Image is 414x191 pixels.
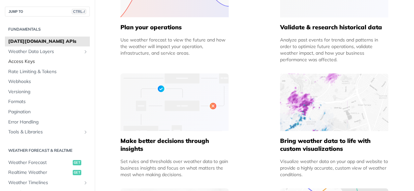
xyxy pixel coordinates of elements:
[280,73,389,131] img: 4463876-group-4982x.svg
[83,180,88,185] button: Show subpages for Weather Timelines
[8,109,88,115] span: Pagination
[5,7,90,16] button: JUMP TOCTRL-/
[8,159,71,166] span: Weather Forecast
[8,38,88,45] span: [DATE][DOMAIN_NAME] APIs
[8,89,88,95] span: Versioning
[120,37,229,56] div: Use weather forecast to view the future and how the weather will impact your operation, infrastru...
[5,168,90,177] a: Realtime Weatherget
[8,68,88,75] span: Rate Limiting & Tokens
[8,169,71,176] span: Realtime Weather
[8,78,88,85] span: Webhooks
[8,179,81,186] span: Weather Timelines
[120,158,229,178] div: Set rules and thresholds over weather data to gain business insights and focus on what matters th...
[5,97,90,107] a: Formats
[5,37,90,46] a: [DATE][DOMAIN_NAME] APIs
[5,178,90,188] a: Weather TimelinesShow subpages for Weather Timelines
[8,48,81,55] span: Weather Data Layers
[280,23,389,31] h5: Validate & research historical data
[73,160,81,165] span: get
[5,127,90,137] a: Tools & LibrariesShow subpages for Tools & Libraries
[280,37,389,63] div: Analyze past events for trends and patterns in order to optimize future operations, validate weat...
[8,129,81,135] span: Tools & Libraries
[8,98,88,105] span: Formats
[83,49,88,54] button: Show subpages for Weather Data Layers
[83,129,88,135] button: Show subpages for Tools & Libraries
[8,58,88,65] span: Access Keys
[73,170,81,175] span: get
[5,57,90,67] a: Access Keys
[120,137,229,153] h5: Make better decisions through insights
[5,107,90,117] a: Pagination
[120,73,229,131] img: a22d113-group-496-32x.svg
[5,158,90,168] a: Weather Forecastget
[5,148,90,153] h2: Weather Forecast & realtime
[5,77,90,87] a: Webhooks
[5,117,90,127] a: Error Handling
[5,67,90,77] a: Rate Limiting & Tokens
[5,87,90,97] a: Versioning
[8,119,88,125] span: Error Handling
[280,137,389,153] h5: Bring weather data to life with custom visualizations
[5,47,90,57] a: Weather Data LayersShow subpages for Weather Data Layers
[120,23,229,31] h5: Plan your operations
[5,26,90,32] h2: Fundamentals
[72,9,86,14] span: CTRL-/
[280,158,389,178] div: Visualize weather data on your app and website to provide a highly accurate, custom view of weath...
